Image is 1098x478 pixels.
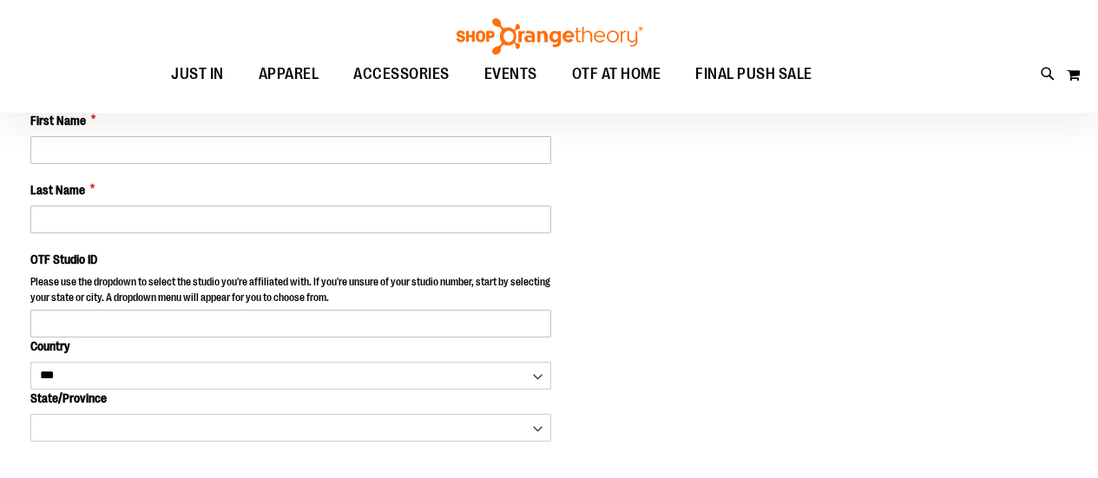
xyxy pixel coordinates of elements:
a: FINAL PUSH SALE [678,55,830,95]
a: APPAREL [241,55,337,95]
a: ACCESSORIES [336,55,467,95]
p: Please use the dropdown to select the studio you're affiliated with. If you're unsure of your stu... [30,275,551,309]
span: State/Province [30,391,107,405]
span: EVENTS [484,55,537,94]
a: EVENTS [467,55,555,95]
a: JUST IN [154,55,241,95]
span: OTF Studio ID [30,252,97,266]
span: ACCESSORIES [353,55,450,94]
span: First Name [30,112,86,129]
span: JUST IN [171,55,224,94]
span: Country [30,339,69,353]
span: APPAREL [259,55,319,94]
span: FINAL PUSH SALE [695,55,812,94]
span: Last Name [30,181,85,199]
img: Shop Orangetheory [454,18,645,55]
span: OTF AT HOME [572,55,661,94]
a: OTF AT HOME [555,55,679,95]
